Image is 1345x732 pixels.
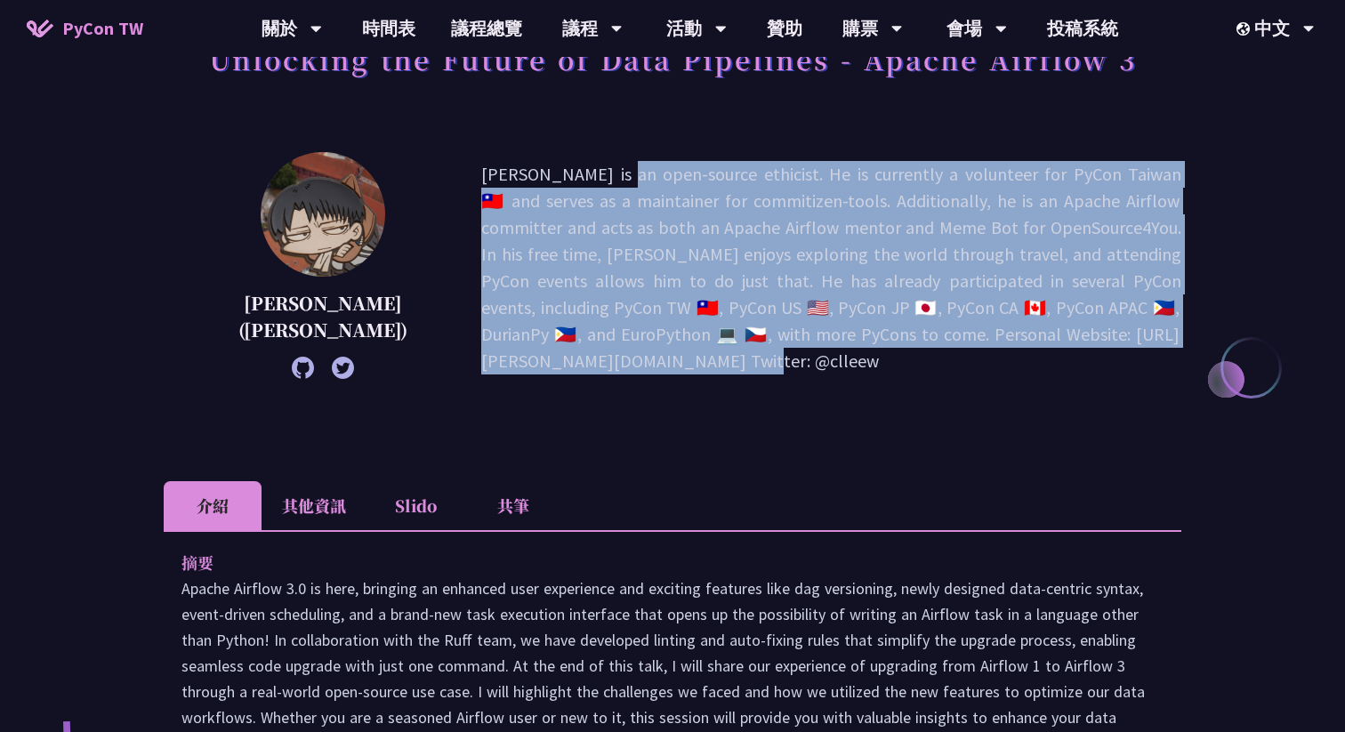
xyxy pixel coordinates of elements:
li: 介紹 [164,481,262,530]
li: 其他資訊 [262,481,366,530]
p: [PERSON_NAME] is an open-source ethicist. He is currently a volunteer for PyCon Taiwan 🇹🇼 and ser... [481,161,1181,374]
p: [PERSON_NAME] ([PERSON_NAME]) [208,290,437,343]
span: PyCon TW [62,15,143,42]
img: Home icon of PyCon TW 2025 [27,20,53,37]
li: 共筆 [464,481,562,530]
img: 李唯 (Wei Lee) [261,152,385,277]
a: PyCon TW [9,6,161,51]
li: Slido [366,481,464,530]
h1: Unlocking the Future of Data Pipelines - Apache Airflow 3 [209,32,1137,85]
p: 摘要 [181,550,1128,575]
img: Locale Icon [1236,22,1254,36]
